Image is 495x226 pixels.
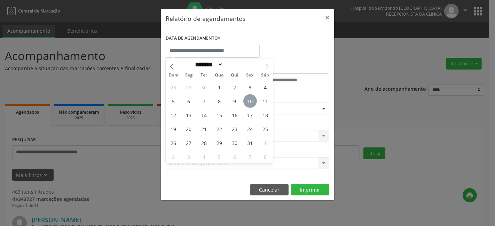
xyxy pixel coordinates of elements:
[182,136,196,150] span: Outubro 27, 2025
[192,61,223,68] select: Month
[167,94,180,108] span: Outubro 5, 2025
[213,136,226,150] span: Outubro 29, 2025
[259,150,272,163] span: Novembro 8, 2025
[213,122,226,136] span: Outubro 22, 2025
[320,9,334,26] button: Close
[167,122,180,136] span: Outubro 19, 2025
[197,122,211,136] span: Outubro 21, 2025
[259,136,272,150] span: Novembro 1, 2025
[167,150,180,163] span: Novembro 2, 2025
[259,108,272,122] span: Outubro 18, 2025
[213,80,226,94] span: Outubro 1, 2025
[197,94,211,108] span: Outubro 7, 2025
[213,108,226,122] span: Outubro 15, 2025
[228,80,242,94] span: Outubro 2, 2025
[197,150,211,163] span: Novembro 4, 2025
[243,150,257,163] span: Novembro 7, 2025
[197,108,211,122] span: Outubro 14, 2025
[167,136,180,150] span: Outubro 26, 2025
[166,33,220,44] label: DATA DE AGENDAMENTO
[259,122,272,136] span: Outubro 25, 2025
[181,73,196,78] span: Seg
[242,73,258,78] span: Sex
[243,122,257,136] span: Outubro 24, 2025
[196,73,212,78] span: Ter
[167,80,180,94] span: Setembro 28, 2025
[249,63,329,73] label: ATÉ
[243,108,257,122] span: Outubro 17, 2025
[213,150,226,163] span: Novembro 5, 2025
[243,94,257,108] span: Outubro 10, 2025
[250,184,289,196] button: Cancelar
[228,122,242,136] span: Outubro 23, 2025
[259,80,272,94] span: Outubro 4, 2025
[223,61,246,68] input: Year
[258,73,273,78] span: Sáb
[213,94,226,108] span: Outubro 8, 2025
[243,80,257,94] span: Outubro 3, 2025
[166,73,181,78] span: Dom
[259,94,272,108] span: Outubro 11, 2025
[228,150,242,163] span: Novembro 6, 2025
[197,136,211,150] span: Outubro 28, 2025
[166,14,245,23] h5: Relatório de agendamentos
[212,73,227,78] span: Qua
[197,80,211,94] span: Setembro 30, 2025
[182,80,196,94] span: Setembro 29, 2025
[228,108,242,122] span: Outubro 16, 2025
[182,122,196,136] span: Outubro 20, 2025
[228,94,242,108] span: Outubro 9, 2025
[182,108,196,122] span: Outubro 13, 2025
[182,150,196,163] span: Novembro 3, 2025
[182,94,196,108] span: Outubro 6, 2025
[227,73,242,78] span: Qui
[228,136,242,150] span: Outubro 30, 2025
[243,136,257,150] span: Outubro 31, 2025
[291,184,329,196] button: Imprimir
[167,108,180,122] span: Outubro 12, 2025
